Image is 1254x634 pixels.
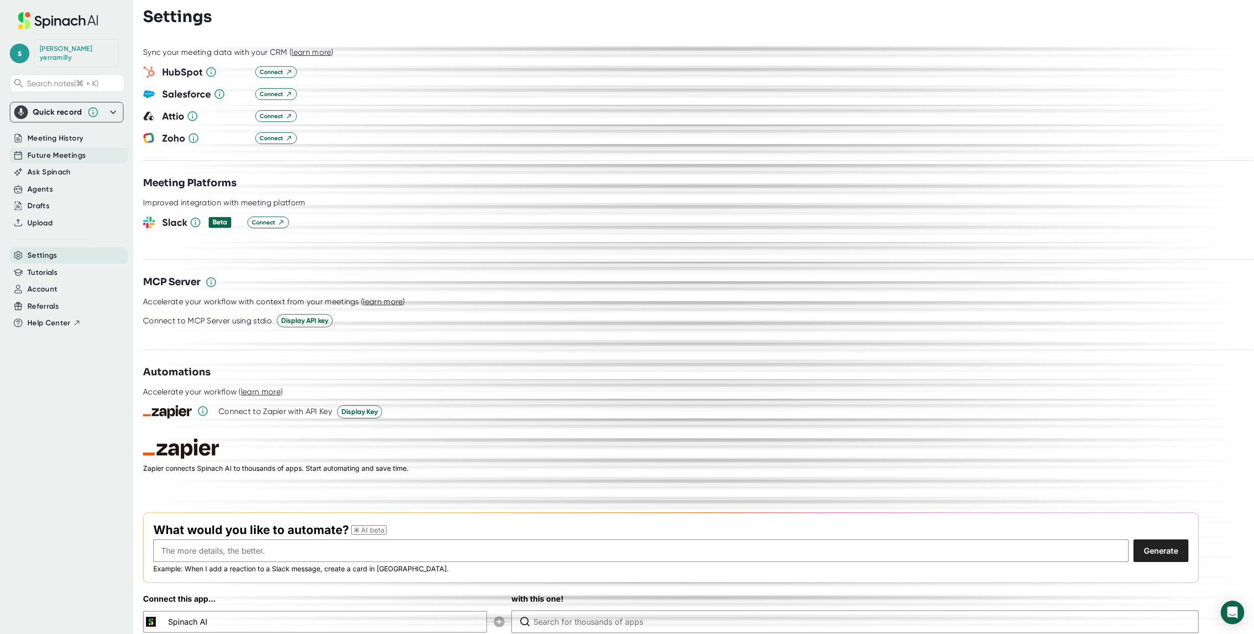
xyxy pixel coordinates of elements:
[27,200,49,212] button: Drafts
[277,314,333,327] button: Display API key
[162,87,248,101] h3: Salesforce
[27,284,57,295] button: Account
[255,66,297,78] button: Connect
[27,79,98,88] span: Search notes (⌘ + K)
[260,134,292,143] span: Connect
[162,131,248,146] h3: Zoho
[27,267,57,278] button: Tutorials
[162,215,240,230] h3: Slack
[14,102,119,122] div: Quick record
[143,275,200,290] h3: MCP Server
[143,88,155,100] img: gYkAAAAABJRU5ErkJggg==
[247,217,289,228] button: Connect
[218,407,332,416] div: Connect to Zapier with API Key
[341,407,378,417] span: Display Key
[27,301,59,312] button: Referrals
[27,317,81,329] button: Help Center
[40,45,113,62] div: sumant yerramilly
[143,297,405,307] div: Accelerate your workflow with context from your meetings ( )
[213,218,227,227] div: Beta
[143,365,211,380] h3: Automations
[27,317,71,329] span: Help Center
[27,133,83,144] button: Meeting History
[1221,601,1244,624] div: Open Intercom Messenger
[143,7,212,26] h3: Settings
[260,68,292,76] span: Connect
[255,88,297,100] button: Connect
[143,387,283,397] div: Accelerate your workflow ( )
[291,48,331,57] span: learn more
[143,198,306,208] div: Improved integration with meeting platform
[27,150,86,161] button: Future Meetings
[27,218,52,229] button: Upload
[143,110,155,122] img: 5H9lqcfvy4PBuAAAAAElFTkSuQmCC
[260,90,292,98] span: Connect
[162,65,248,79] h3: HubSpot
[143,132,155,144] img: 1I1G5n7jxf+A3Uo+NKs5bAAAAAElFTkSuQmCC
[10,44,29,63] span: s
[337,405,382,418] button: Display Key
[143,176,237,191] h3: Meeting Platforms
[143,48,334,57] div: Sync your meeting data with your CRM ( )
[281,316,328,326] span: Display API key
[162,109,248,123] h3: Attio
[255,110,297,122] button: Connect
[33,107,82,117] div: Quick record
[27,250,57,261] button: Settings
[363,297,403,306] span: learn more
[143,316,272,326] div: Connect to MCP Server using stdio
[252,218,285,227] span: Connect
[260,112,292,121] span: Connect
[255,132,297,144] button: Connect
[241,387,281,396] span: learn more
[27,184,53,195] button: Agents
[27,167,71,178] button: Ask Spinach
